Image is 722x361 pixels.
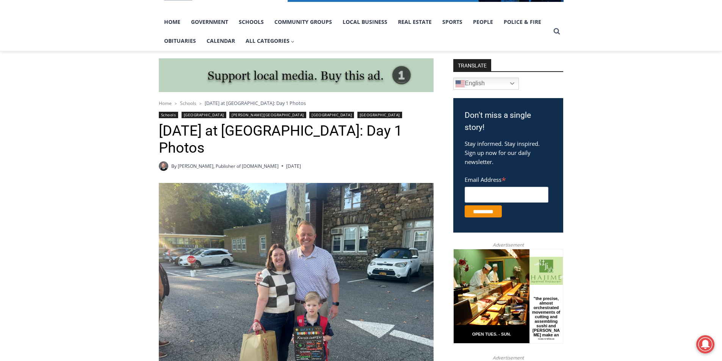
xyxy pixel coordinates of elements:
a: [GEOGRAPHIC_DATA] [309,112,354,118]
p: Stay informed. Stay inspired. Sign up now for our daily newsletter. [465,139,552,166]
a: [PERSON_NAME][GEOGRAPHIC_DATA] [229,112,306,118]
span: > [199,101,202,106]
img: support local media, buy this ad [159,58,434,92]
div: "[PERSON_NAME] and I covered the [DATE] Parade, which was a really eye opening experience as I ha... [191,0,358,73]
button: View Search Form [550,25,564,38]
span: > [175,101,177,106]
a: [GEOGRAPHIC_DATA] [357,112,402,118]
a: Government [186,13,233,31]
a: Home [159,100,172,106]
h3: Don't miss a single story! [465,109,552,133]
nav: Breadcrumbs [159,99,434,107]
h1: [DATE] at [GEOGRAPHIC_DATA]: Day 1 Photos [159,122,434,157]
a: Schools [159,112,179,118]
nav: Primary Navigation [159,13,550,51]
time: [DATE] [286,163,301,170]
span: Intern @ [DOMAIN_NAME] [198,75,351,92]
a: Intern @ [DOMAIN_NAME] [182,73,367,94]
span: By [171,163,177,170]
button: Child menu of All Categories [240,31,300,50]
a: Community Groups [269,13,337,31]
div: "the precise, almost orchestrated movements of cutting and assembling sushi and [PERSON_NAME] mak... [78,47,108,91]
a: Local Business [337,13,393,31]
span: Advertisement [485,241,531,248]
span: Open Tues. - Sun. [PHONE_NUMBER] [2,78,74,107]
a: Home [159,13,186,31]
a: People [468,13,498,31]
label: Email Address [465,172,548,186]
a: [PERSON_NAME], Publisher of [DOMAIN_NAME] [178,163,279,169]
a: Schools [180,100,196,106]
a: Police & Fire [498,13,547,31]
a: [GEOGRAPHIC_DATA] [182,112,226,118]
a: Real Estate [393,13,437,31]
a: Calendar [201,31,240,50]
a: English [453,78,519,90]
strong: TRANSLATE [453,59,491,71]
img: en [456,79,465,88]
a: Obituaries [159,31,201,50]
span: [DATE] at [GEOGRAPHIC_DATA]: Day 1 Photos [205,100,306,106]
a: Sports [437,13,468,31]
a: Author image [159,161,168,171]
a: Schools [233,13,269,31]
a: Open Tues. - Sun. [PHONE_NUMBER] [0,76,76,94]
